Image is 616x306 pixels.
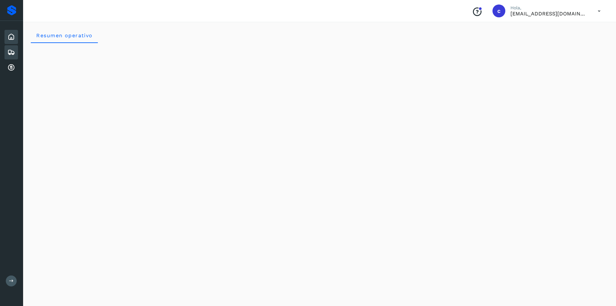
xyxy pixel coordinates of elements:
div: Cuentas por cobrar [4,61,18,75]
span: Resumen operativo [36,32,93,39]
div: Inicio [4,30,18,44]
p: Hola, [510,5,587,11]
div: Embarques [4,45,18,59]
p: carlosvazqueztgc@gmail.com [510,11,587,17]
